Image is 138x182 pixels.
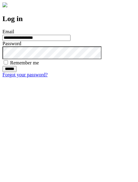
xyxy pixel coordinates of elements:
label: Email [2,29,14,34]
img: logo-4e3dc11c47720685a147b03b5a06dd966a58ff35d612b21f08c02c0306f2b779.png [2,2,7,7]
label: Remember me [10,60,39,65]
a: Forgot your password? [2,72,48,77]
label: Password [2,41,21,46]
h2: Log in [2,15,136,23]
